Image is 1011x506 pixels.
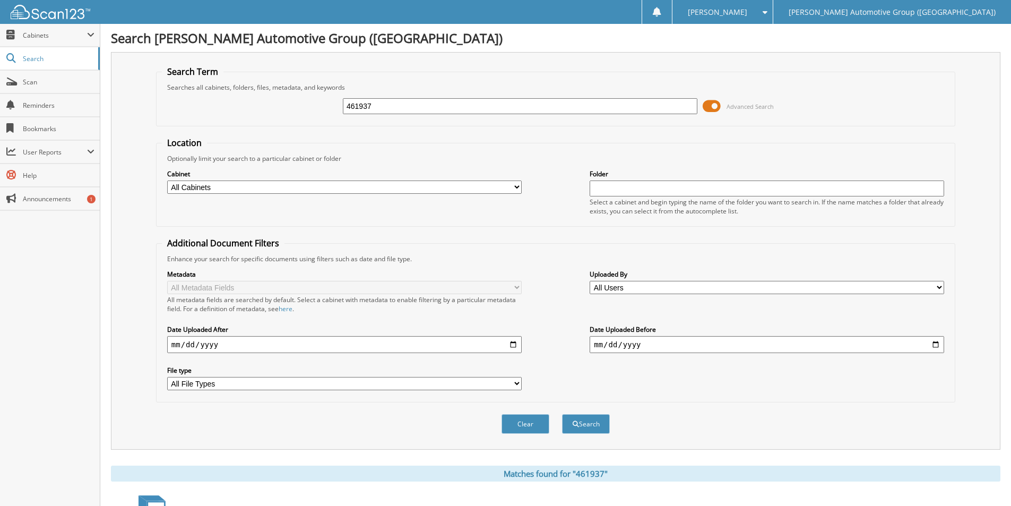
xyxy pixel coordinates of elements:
[167,169,522,178] label: Cabinet
[23,124,94,133] span: Bookmarks
[111,29,1000,47] h1: Search [PERSON_NAME] Automotive Group ([GEOGRAPHIC_DATA])
[789,9,996,15] span: [PERSON_NAME] Automotive Group ([GEOGRAPHIC_DATA])
[502,414,549,434] button: Clear
[167,336,522,353] input: start
[111,466,1000,482] div: Matches found for "461937"
[727,102,774,110] span: Advanced Search
[23,54,93,63] span: Search
[162,137,207,149] legend: Location
[590,169,944,178] label: Folder
[167,366,522,375] label: File type
[162,237,284,249] legend: Additional Document Filters
[162,154,949,163] div: Optionally limit your search to a particular cabinet or folder
[162,66,223,78] legend: Search Term
[562,414,610,434] button: Search
[23,148,87,157] span: User Reports
[11,5,90,19] img: scan123-logo-white.svg
[162,254,949,263] div: Enhance your search for specific documents using filters such as date and file type.
[23,171,94,180] span: Help
[167,270,522,279] label: Metadata
[162,83,949,92] div: Searches all cabinets, folders, files, metadata, and keywords
[688,9,747,15] span: [PERSON_NAME]
[87,195,96,203] div: 1
[23,101,94,110] span: Reminders
[590,325,944,334] label: Date Uploaded Before
[23,78,94,87] span: Scan
[590,336,944,353] input: end
[590,198,944,216] div: Select a cabinet and begin typing the name of the folder you want to search in. If the name match...
[590,270,944,279] label: Uploaded By
[23,31,87,40] span: Cabinets
[23,194,94,203] span: Announcements
[279,304,292,313] a: here
[167,295,522,313] div: All metadata fields are searched by default. Select a cabinet with metadata to enable filtering b...
[167,325,522,334] label: Date Uploaded After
